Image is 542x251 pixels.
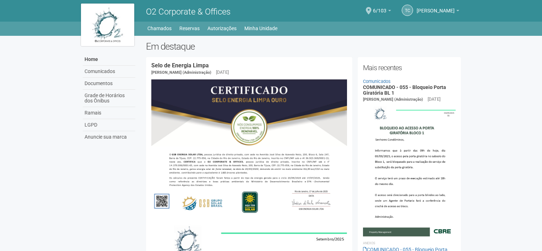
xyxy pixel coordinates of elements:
a: Minha Unidade [244,23,277,33]
h2: Mais recentes [363,62,456,73]
a: TC [402,5,413,16]
span: [PERSON_NAME] (Administração) [151,70,211,75]
a: Chamados [147,23,172,33]
img: COMUNICADO%20-%20055%20-%20Bloqueio%20Porta%20Girat%C3%B3ria%20BL%201.jpg [363,103,456,236]
a: Documentos [83,78,135,90]
span: 6/103 [373,1,386,13]
div: [DATE] [216,69,229,76]
span: O2 Corporate & Offices [146,7,231,17]
a: [PERSON_NAME] [417,9,459,15]
a: Autorizações [207,23,237,33]
a: Home [83,54,135,66]
a: Anuncie sua marca [83,131,135,143]
span: Tatyane Cristina Rocha Felipe [417,1,455,13]
span: [PERSON_NAME] (Administração) [363,97,423,102]
a: 6/103 [373,9,391,15]
a: Ramais [83,107,135,119]
a: Comunicados [83,66,135,78]
a: Selo de Energia Limpa [151,62,209,69]
a: LGPD [83,119,135,131]
img: COMUNICADO%20-%20054%20-%20Selo%20de%20Energia%20Limpa%20-%20P%C3%A1g.%202.jpg [151,79,347,218]
a: Grade de Horários dos Ônibus [83,90,135,107]
h2: Em destaque [146,41,461,52]
img: logo.jpg [81,4,134,46]
li: Anexos [363,240,456,246]
a: Comunicados [363,79,391,84]
a: COMUNICADO - 055 - Bloqueio Porta Giratória BL 1 [363,84,446,95]
div: [DATE] [428,96,440,102]
a: Reservas [179,23,200,33]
